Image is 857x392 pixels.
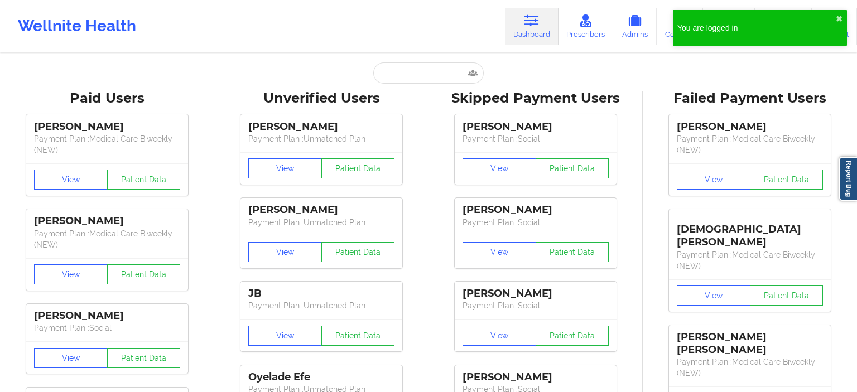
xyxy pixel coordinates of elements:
button: View [677,170,750,190]
button: Patient Data [750,285,824,306]
button: View [463,158,536,178]
p: Payment Plan : Unmatched Plan [248,133,394,144]
p: Payment Plan : Unmatched Plan [248,217,394,228]
p: Payment Plan : Medical Care Biweekly (NEW) [34,133,180,156]
a: Report Bug [839,157,857,201]
button: Patient Data [321,158,395,178]
p: Payment Plan : Unmatched Plan [248,300,394,311]
a: Coaches [657,8,703,45]
div: [DEMOGRAPHIC_DATA][PERSON_NAME] [677,215,823,249]
div: [PERSON_NAME] [34,309,180,322]
button: View [248,158,322,178]
a: Admins [613,8,657,45]
div: Skipped Payment Users [436,90,635,107]
button: Patient Data [536,158,609,178]
button: close [836,14,842,23]
a: Prescribers [559,8,614,45]
div: Paid Users [8,90,206,107]
p: Payment Plan : Medical Care Biweekly (NEW) [34,228,180,250]
p: Payment Plan : Medical Care Biweekly (NEW) [677,133,823,156]
div: [PERSON_NAME] [463,204,609,216]
button: View [463,326,536,346]
p: Payment Plan : Medical Care Biweekly (NEW) [677,249,823,272]
button: View [34,264,108,284]
div: [PERSON_NAME] [463,120,609,133]
button: Patient Data [750,170,824,190]
button: Patient Data [107,264,181,284]
div: You are logged in [677,22,836,33]
div: Oyelade Efe [248,371,394,384]
button: View [34,170,108,190]
div: [PERSON_NAME] [34,215,180,228]
div: [PERSON_NAME] [677,120,823,133]
div: Unverified Users [222,90,421,107]
div: [PERSON_NAME] [463,371,609,384]
button: View [248,242,322,262]
div: [PERSON_NAME] [PERSON_NAME] [677,331,823,356]
button: Patient Data [321,326,395,346]
button: View [34,348,108,368]
button: Patient Data [321,242,395,262]
p: Payment Plan : Social [463,300,609,311]
p: Payment Plan : Medical Care Biweekly (NEW) [677,356,823,379]
p: Payment Plan : Social [34,322,180,333]
div: [PERSON_NAME] [463,287,609,300]
button: Patient Data [536,242,609,262]
button: Patient Data [536,326,609,346]
p: Payment Plan : Social [463,133,609,144]
button: View [248,326,322,346]
a: Dashboard [505,8,559,45]
button: View [677,285,750,306]
p: Payment Plan : Social [463,217,609,228]
div: [PERSON_NAME] [248,204,394,216]
div: [PERSON_NAME] [34,120,180,133]
div: [PERSON_NAME] [248,120,394,133]
button: Patient Data [107,348,181,368]
div: Failed Payment Users [651,90,849,107]
button: Patient Data [107,170,181,190]
button: View [463,242,536,262]
div: JB [248,287,394,300]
